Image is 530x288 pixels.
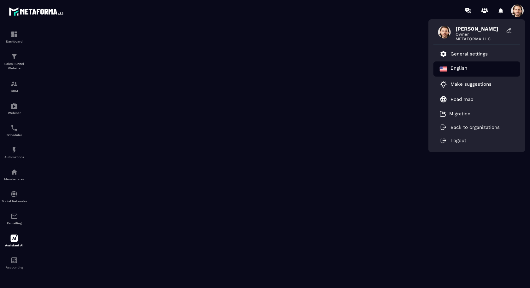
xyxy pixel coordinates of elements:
a: Back to organizations [440,124,500,130]
p: English [450,65,467,73]
a: social-networksocial-networkSocial Networks [2,186,27,208]
img: scheduler [10,124,18,132]
p: Automations [2,155,27,159]
p: E-mailing [2,222,27,225]
span: [PERSON_NAME] [456,26,503,32]
a: formationformationDashboard [2,26,27,48]
p: Road map [450,96,473,102]
img: email [10,212,18,220]
p: Accounting [2,266,27,269]
a: Assistant AI [2,230,27,252]
a: Road map [440,95,473,103]
img: formation [10,80,18,88]
p: Social Networks [2,199,27,203]
a: formationformationCRM [2,75,27,97]
img: logo [9,6,66,17]
p: Assistant AI [2,244,27,247]
p: Webinar [2,111,27,115]
a: automationsautomationsAutomations [2,141,27,164]
p: Back to organizations [450,124,500,130]
img: social-network [10,190,18,198]
span: METAFORMA LLC [456,37,503,41]
a: General settings [440,50,488,58]
p: Logout [450,138,466,143]
p: Dashboard [2,40,27,43]
a: formationformationSales Funnel Website [2,48,27,75]
a: schedulerschedulerScheduler [2,119,27,141]
a: Migration [440,111,470,117]
img: automations [10,146,18,154]
a: automationsautomationsWebinar [2,97,27,119]
a: automationsautomationsMember area [2,164,27,186]
p: Sales Funnel Website [2,62,27,71]
p: Migration [449,111,470,117]
span: Owner [456,32,503,37]
img: automations [10,102,18,110]
p: Make suggestions [450,81,492,87]
p: Scheduler [2,133,27,137]
p: Member area [2,177,27,181]
img: formation [10,53,18,60]
p: CRM [2,89,27,93]
img: formation [10,31,18,38]
img: automations [10,168,18,176]
a: emailemailE-mailing [2,208,27,230]
img: accountant [10,256,18,264]
a: Make suggestions [440,80,506,88]
p: General settings [450,51,488,57]
a: accountantaccountantAccounting [2,252,27,274]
